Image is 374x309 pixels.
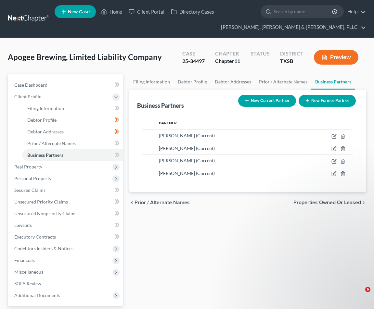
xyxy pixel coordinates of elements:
a: Debtor Profile [174,74,211,90]
span: Additional Documents [14,292,60,298]
div: Chapter [215,50,240,57]
a: Prior / Alternate Names [255,74,311,90]
div: Business Partners [137,102,184,109]
span: Properties Owned or Leased [293,200,361,205]
div: District [280,50,303,57]
div: Case [182,50,205,57]
span: Filing Information [27,105,64,111]
a: Client Portal [125,6,168,18]
span: Unsecured Priority Claims [14,199,68,204]
span: Real Property [14,164,42,169]
a: SOFA Review [9,278,123,290]
button: New Current Partner [238,95,296,107]
div: Status [251,50,270,57]
a: Business Partners [311,74,355,90]
span: Executory Contracts [14,234,56,240]
span: Case Dashboard [14,82,47,88]
span: Financials [14,257,35,263]
a: Filing Information [129,74,174,90]
span: SOFA Review [14,281,41,286]
button: Preview [314,50,358,65]
span: Personal Property [14,176,51,181]
a: Debtor Addresses [22,126,123,138]
i: chevron_left [129,200,135,205]
a: Unsecured Nonpriority Claims [9,208,123,219]
div: 25-34497 [182,57,205,65]
span: Prior / Alternate Names [27,141,76,146]
span: Apogee Brewing, Limited Liability Company [8,52,162,62]
a: Filing Information [22,103,123,114]
span: Debtor Addresses [27,129,64,134]
button: chevron_left Prior / Alternate Names [129,200,190,205]
button: New Former Partner [299,95,356,107]
a: Secured Claims [9,184,123,196]
span: Partner [159,120,177,125]
span: Codebtors Insiders & Notices [14,246,73,251]
a: Debtor Profile [22,114,123,126]
span: Secured Claims [14,187,45,193]
span: New Case [68,9,90,14]
a: [PERSON_NAME], [PERSON_NAME] & [PERSON_NAME], PLLC [218,21,366,33]
i: chevron_right [361,200,366,205]
a: Help [344,6,366,18]
span: Prior / Alternate Names [135,200,190,205]
a: Business Partners [22,149,123,161]
iframe: Intercom live chat [352,287,368,303]
a: Lawsuits [9,219,123,231]
div: Chapter [215,57,240,65]
button: Properties Owned or Leased chevron_right [293,200,366,205]
span: [PERSON_NAME] (Current) [159,158,215,163]
span: Lawsuits [14,222,32,228]
span: Debtor Profile [27,117,57,123]
a: Case Dashboard [9,79,123,91]
a: Home [98,6,125,18]
span: [PERSON_NAME] (Current) [159,145,215,151]
span: Client Profile [14,94,41,99]
span: 11 [234,58,240,64]
input: Search by name... [274,6,333,18]
a: Prior / Alternate Names [22,138,123,149]
a: Directory Cases [168,6,217,18]
span: Unsecured Nonpriority Claims [14,211,76,216]
span: Business Partners [27,152,63,158]
span: 6 [365,287,370,292]
a: Debtor Addresses [211,74,255,90]
div: TXSB [280,57,303,65]
span: [PERSON_NAME] (Current) [159,133,215,138]
span: Miscellaneous [14,269,43,275]
a: Executory Contracts [9,231,123,243]
a: Unsecured Priority Claims [9,196,123,208]
span: [PERSON_NAME] (Current) [159,170,215,176]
